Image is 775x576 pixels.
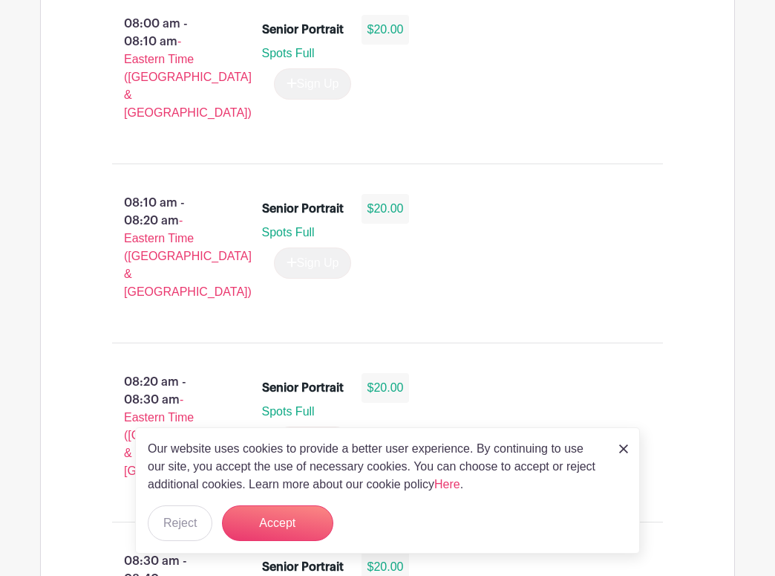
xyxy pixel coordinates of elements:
[88,9,238,128] p: 08:00 am - 08:10 am
[262,200,344,218] div: Senior Portrait
[262,379,344,397] div: Senior Portrait
[222,505,333,541] button: Accept
[362,373,410,403] div: $20.00
[434,478,460,491] a: Here
[362,194,410,224] div: $20.00
[262,558,344,576] div: Senior Portrait
[148,505,212,541] button: Reject
[124,35,252,119] span: - Eastern Time ([GEOGRAPHIC_DATA] & [GEOGRAPHIC_DATA])
[262,47,315,59] span: Spots Full
[124,393,252,477] span: - Eastern Time ([GEOGRAPHIC_DATA] & [GEOGRAPHIC_DATA])
[362,15,410,45] div: $20.00
[262,21,344,39] div: Senior Portrait
[148,440,604,494] p: Our website uses cookies to provide a better user experience. By continuing to use our site, you ...
[262,405,315,418] span: Spots Full
[619,444,628,453] img: close_button-5f87c8562297e5c2d7936805f587ecaba9071eb48480494691a3f1689db116b3.svg
[88,367,238,486] p: 08:20 am - 08:30 am
[124,214,252,298] span: - Eastern Time ([GEOGRAPHIC_DATA] & [GEOGRAPHIC_DATA])
[88,188,238,307] p: 08:10 am - 08:20 am
[262,226,315,239] span: Spots Full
